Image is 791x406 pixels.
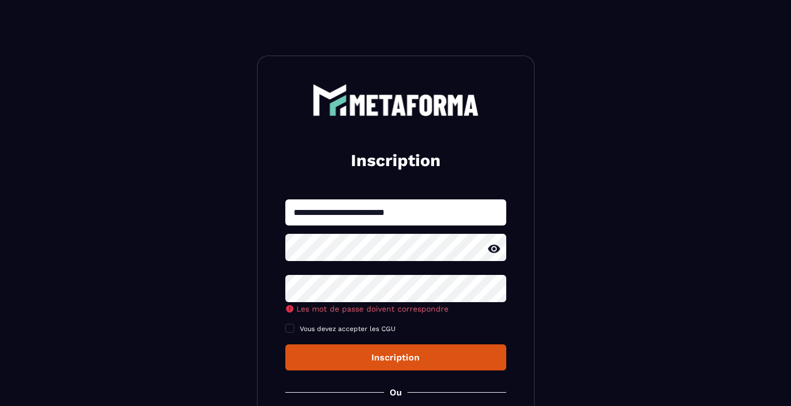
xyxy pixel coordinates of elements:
h2: Inscription [299,149,493,172]
span: Les mot de passe doivent correspondre [296,304,449,313]
img: logo [313,84,479,116]
span: Vous devez accepter les CGU [300,325,396,333]
p: Ou [390,387,402,398]
div: Inscription [294,352,497,363]
button: Inscription [285,344,506,370]
a: logo [285,84,506,116]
